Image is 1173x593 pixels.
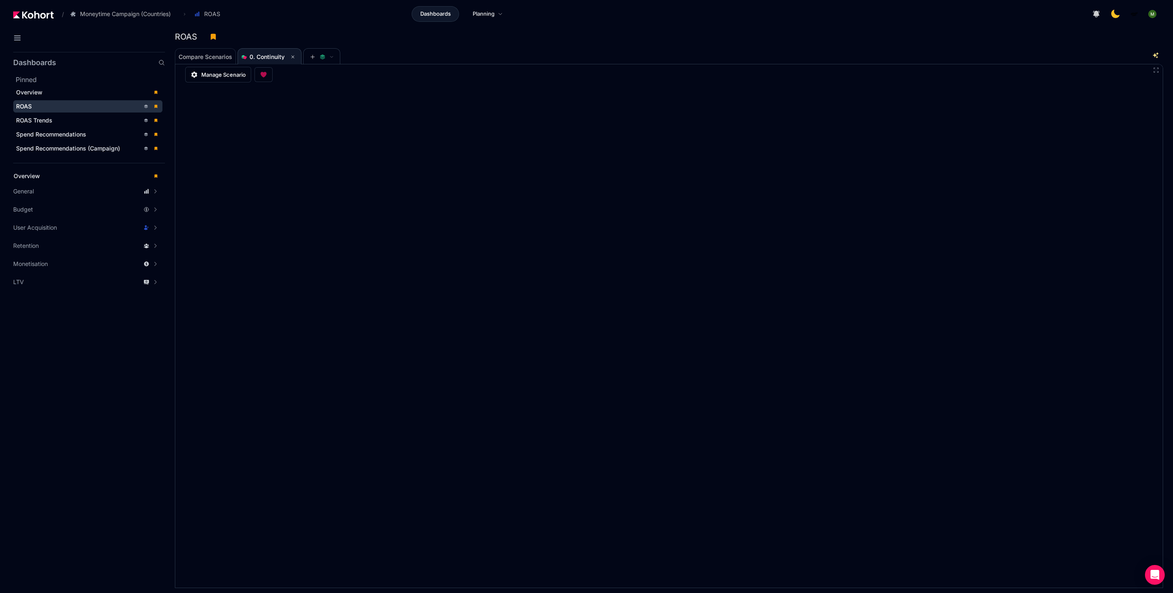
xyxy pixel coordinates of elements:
span: ROAS Trends [16,117,52,124]
span: Compare Scenarios [179,54,232,60]
span: Overview [14,172,40,179]
span: ROAS [16,103,32,110]
h2: Dashboards [13,59,56,66]
div: Open Intercom Messenger [1145,565,1165,585]
span: Retention [13,242,39,250]
a: Overview [13,86,163,99]
span: / [55,10,64,19]
span: Monetisation [13,260,48,268]
span: › [182,11,187,17]
img: Kohort logo [13,11,54,19]
span: ROAS [204,10,220,18]
span: 0. Continuity [250,53,285,60]
span: Budget [13,205,33,214]
span: Spend Recommendations (Campaign) [16,145,120,152]
span: LTV [13,278,24,286]
a: Spend Recommendations [13,128,163,141]
span: User Acquisition [13,224,57,232]
button: Fullscreen [1153,67,1159,73]
button: ROAS [190,7,229,21]
a: ROAS Trends [13,114,163,127]
span: Overview [16,89,42,96]
span: Spend Recommendations [16,131,86,138]
span: Dashboards [420,10,451,18]
img: logo_MoneyTimeLogo_1_20250619094856634230.png [1130,10,1138,18]
span: Manage Scenario [201,71,246,79]
h3: ROAS [175,33,202,41]
span: Moneytime Campaign (Countries) [80,10,171,18]
a: Spend Recommendations (Campaign) [13,142,163,155]
a: Overview [11,170,163,182]
span: Planning [473,10,495,18]
button: Moneytime Campaign (Countries) [66,7,179,21]
a: ROAS [13,100,163,113]
h2: Pinned [16,75,165,85]
span: General [13,187,34,195]
a: Planning [464,6,511,22]
a: Dashboards [412,6,459,22]
a: Manage Scenario [185,67,251,82]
